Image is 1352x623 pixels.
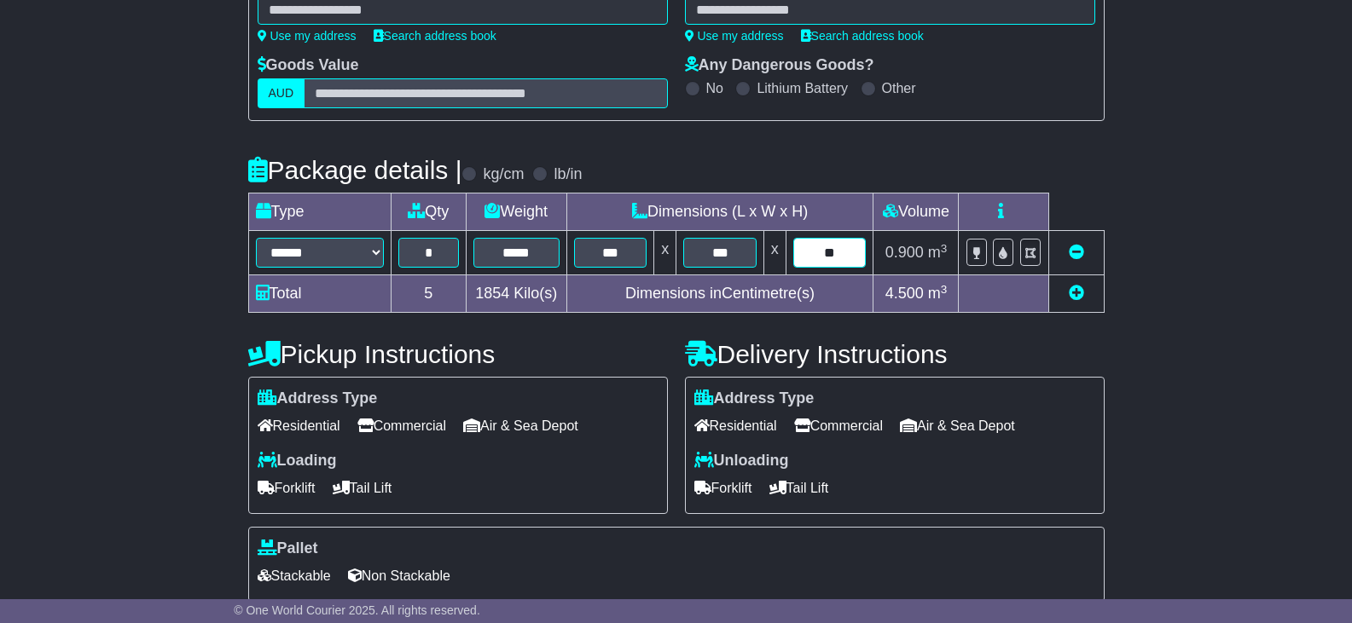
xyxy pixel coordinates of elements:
span: Residential [258,412,340,439]
label: Address Type [258,389,378,408]
label: Loading [258,452,337,470]
a: Search address book [801,29,924,43]
td: Dimensions in Centimetre(s) [566,275,873,313]
td: Kilo(s) [466,275,566,313]
td: Type [248,193,391,231]
a: Remove this item [1069,244,1084,261]
span: Forklift [258,475,316,501]
label: AUD [258,78,305,108]
span: Stackable [258,562,331,589]
span: Air & Sea Depot [463,412,578,439]
sup: 3 [941,242,948,255]
span: Residential [694,412,777,439]
a: Use my address [685,29,784,43]
span: Commercial [794,412,883,439]
a: Search address book [374,29,496,43]
label: Any Dangerous Goods? [685,56,874,75]
a: Use my address [258,29,357,43]
label: lb/in [554,165,582,184]
span: m [928,244,948,261]
label: Other [882,80,916,96]
label: Goods Value [258,56,359,75]
label: Lithium Battery [757,80,848,96]
label: No [706,80,723,96]
h4: Pickup Instructions [248,340,668,368]
span: 0.900 [885,244,924,261]
h4: Package details | [248,156,462,184]
td: 5 [391,275,466,313]
td: Qty [391,193,466,231]
span: 1854 [475,285,509,302]
span: m [928,285,948,302]
span: Non Stackable [348,562,450,589]
span: Commercial [357,412,446,439]
td: Weight [466,193,566,231]
label: kg/cm [483,165,524,184]
td: x [654,231,676,275]
label: Pallet [258,539,318,558]
td: Total [248,275,391,313]
td: Volume [873,193,959,231]
span: © One World Courier 2025. All rights reserved. [234,603,480,617]
a: Add new item [1069,285,1084,302]
span: 4.500 [885,285,924,302]
sup: 3 [941,283,948,296]
span: Forklift [694,475,752,501]
h4: Delivery Instructions [685,340,1105,368]
td: x [763,231,786,275]
label: Address Type [694,389,815,408]
td: Dimensions (L x W x H) [566,193,873,231]
label: Unloading [694,452,789,470]
span: Air & Sea Depot [900,412,1015,439]
span: Tail Lift [769,475,829,501]
span: Tail Lift [333,475,392,501]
